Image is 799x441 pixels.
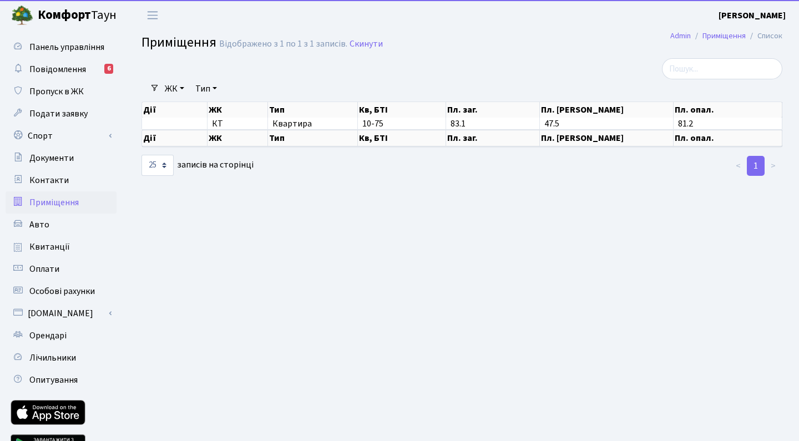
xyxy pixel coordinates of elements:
[219,39,347,49] div: Відображено з 1 по 1 з 1 записів.
[719,9,786,22] a: [PERSON_NAME]
[11,4,33,27] img: logo.png
[6,280,117,302] a: Особові рахунки
[141,33,216,52] span: Приміщення
[29,374,78,386] span: Опитування
[212,119,264,128] span: КТ
[746,30,782,42] li: Список
[6,191,117,214] a: Приміщення
[702,30,746,42] a: Приміщення
[6,147,117,169] a: Документи
[6,258,117,280] a: Оплати
[674,130,782,146] th: Пл. опал.
[6,80,117,103] a: Пропуск в ЖК
[350,39,383,49] a: Скинути
[6,236,117,258] a: Квитанції
[29,330,67,342] span: Орендарі
[191,79,221,98] a: Тип
[6,369,117,391] a: Опитування
[268,130,358,146] th: Тип
[451,118,466,130] span: 83.1
[6,325,117,347] a: Орендарі
[544,118,559,130] span: 47.5
[141,155,254,176] label: записів на сторінці
[29,63,86,75] span: Повідомлення
[6,302,117,325] a: [DOMAIN_NAME]
[29,196,79,209] span: Приміщення
[6,125,117,147] a: Спорт
[540,102,674,118] th: Пл. [PERSON_NAME]
[29,108,88,120] span: Подати заявку
[670,30,691,42] a: Admin
[142,102,208,118] th: Дії
[104,64,113,74] div: 6
[29,85,84,98] span: Пропуск в ЖК
[29,152,74,164] span: Документи
[208,102,269,118] th: ЖК
[6,58,117,80] a: Повідомлення6
[38,6,91,24] b: Комфорт
[654,24,799,48] nav: breadcrumb
[674,102,782,118] th: Пл. опал.
[678,118,693,130] span: 81.2
[540,130,674,146] th: Пл. [PERSON_NAME]
[358,102,446,118] th: Кв, БТІ
[29,41,104,53] span: Панель управління
[29,263,59,275] span: Оплати
[139,6,166,24] button: Переключити навігацію
[29,352,76,364] span: Лічильники
[38,6,117,25] span: Таун
[6,36,117,58] a: Панель управління
[141,155,174,176] select: записів на сторінці
[29,174,69,186] span: Контакти
[747,156,765,176] a: 1
[6,103,117,125] a: Подати заявку
[662,58,782,79] input: Пошук...
[160,79,189,98] a: ЖК
[6,347,117,369] a: Лічильники
[29,219,49,231] span: Авто
[142,130,208,146] th: Дії
[272,119,353,128] span: Квартира
[358,130,446,146] th: Кв, БТІ
[6,214,117,236] a: Авто
[446,130,539,146] th: Пл. заг.
[362,118,383,130] span: 10-75
[446,102,539,118] th: Пл. заг.
[208,130,269,146] th: ЖК
[268,102,358,118] th: Тип
[29,285,95,297] span: Особові рахунки
[6,169,117,191] a: Контакти
[29,241,70,253] span: Квитанції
